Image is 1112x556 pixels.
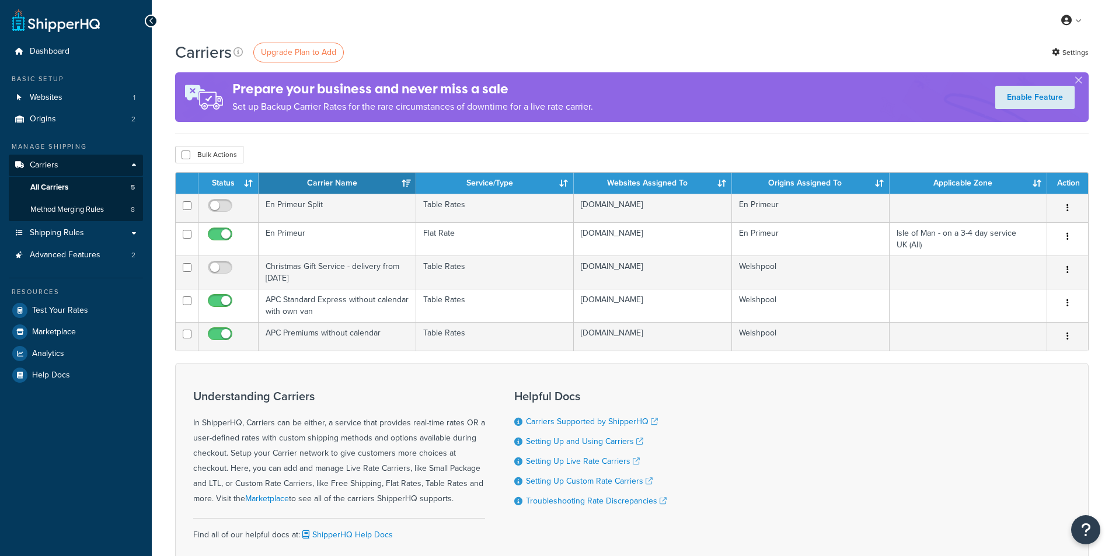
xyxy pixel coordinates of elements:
span: Marketplace [32,327,76,337]
td: Table Rates [416,289,574,322]
span: Help Docs [32,370,70,380]
th: Action [1047,173,1088,194]
td: [DOMAIN_NAME] [574,222,731,256]
a: Dashboard [9,41,143,62]
td: [DOMAIN_NAME] [574,194,731,222]
span: Origins [30,114,56,124]
td: En Primeur [732,222,890,256]
span: 2 [131,114,135,124]
span: 8 [131,205,135,215]
a: All Carriers 5 [9,177,143,198]
span: Method Merging Rules [30,205,104,215]
h1: Carriers [175,41,232,64]
span: 5 [131,183,135,193]
td: [DOMAIN_NAME] [574,256,731,289]
span: Test Your Rates [32,306,88,316]
th: Applicable Zone: activate to sort column ascending [890,173,1047,194]
li: Method Merging Rules [9,199,143,221]
a: Help Docs [9,365,143,386]
a: Troubleshooting Rate Discrepancies [526,495,667,507]
span: 1 [133,93,135,103]
a: ShipperHQ Help Docs [300,529,393,541]
span: Dashboard [30,47,69,57]
th: Service/Type: activate to sort column ascending [416,173,574,194]
a: Marketplace [9,321,143,342]
span: 2 [131,250,135,260]
td: [DOMAIN_NAME] [574,322,731,351]
li: Carriers [9,155,143,221]
div: Resources [9,287,143,297]
a: Settings [1052,44,1089,61]
div: In ShipperHQ, Carriers can be either, a service that provides real-time rates OR a user-defined r... [193,390,485,506]
a: Test Your Rates [9,300,143,321]
a: Carriers Supported by ShipperHQ [526,415,658,428]
li: Advanced Features [9,244,143,266]
td: Welshpool [732,256,890,289]
td: Flat Rate [416,222,574,256]
a: Shipping Rules [9,222,143,244]
a: Analytics [9,343,143,364]
h4: Prepare your business and never miss a sale [232,79,593,99]
td: En Primeur Split [259,194,416,222]
span: Shipping Rules [30,228,84,238]
span: Carriers [30,160,58,170]
a: Origins 2 [9,109,143,130]
td: En Primeur [259,222,416,256]
a: ShipperHQ Home [12,9,100,32]
h3: Helpful Docs [514,390,667,403]
a: Setting Up Live Rate Carriers [526,455,640,467]
li: Origins [9,109,143,130]
li: Websites [9,87,143,109]
td: Table Rates [416,194,574,222]
button: Bulk Actions [175,146,243,163]
td: APC Standard Express without calendar with own van [259,289,416,322]
a: Method Merging Rules 8 [9,199,143,221]
th: Carrier Name: activate to sort column ascending [259,173,416,194]
div: Basic Setup [9,74,143,84]
span: Analytics [32,349,64,359]
td: Welshpool [732,322,890,351]
td: Welshpool [732,289,890,322]
img: ad-rules-rateshop-fe6ec290ccb7230408bd80ed9643f0289d75e0ffd9eb532fc0e269fcd187b520.png [175,72,232,122]
td: [DOMAIN_NAME] [574,289,731,322]
li: All Carriers [9,177,143,198]
th: Status: activate to sort column ascending [198,173,259,194]
td: Christmas Gift Service - delivery from [DATE] [259,256,416,289]
td: APC Premiums without calendar [259,322,416,351]
p: Set up Backup Carrier Rates for the rare circumstances of downtime for a live rate carrier. [232,99,593,115]
a: Setting Up and Using Carriers [526,435,643,447]
th: Origins Assigned To: activate to sort column ascending [732,173,890,194]
h3: Understanding Carriers [193,390,485,403]
a: Upgrade Plan to Add [253,43,344,62]
a: Advanced Features 2 [9,244,143,266]
span: Advanced Features [30,250,100,260]
div: Find all of our helpful docs at: [193,518,485,543]
a: Enable Feature [995,86,1075,109]
span: Upgrade Plan to Add [261,46,336,58]
button: Open Resource Center [1071,515,1100,544]
a: Carriers [9,155,143,176]
a: Setting Up Custom Rate Carriers [526,475,653,487]
a: Websites 1 [9,87,143,109]
a: Marketplace [245,492,289,505]
span: Websites [30,93,62,103]
span: All Carriers [30,183,68,193]
td: En Primeur [732,194,890,222]
td: Table Rates [416,256,574,289]
th: Websites Assigned To: activate to sort column ascending [574,173,731,194]
td: Isle of Man - on a 3-4 day service UK (All) [890,222,1047,256]
td: Table Rates [416,322,574,351]
div: Manage Shipping [9,142,143,152]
